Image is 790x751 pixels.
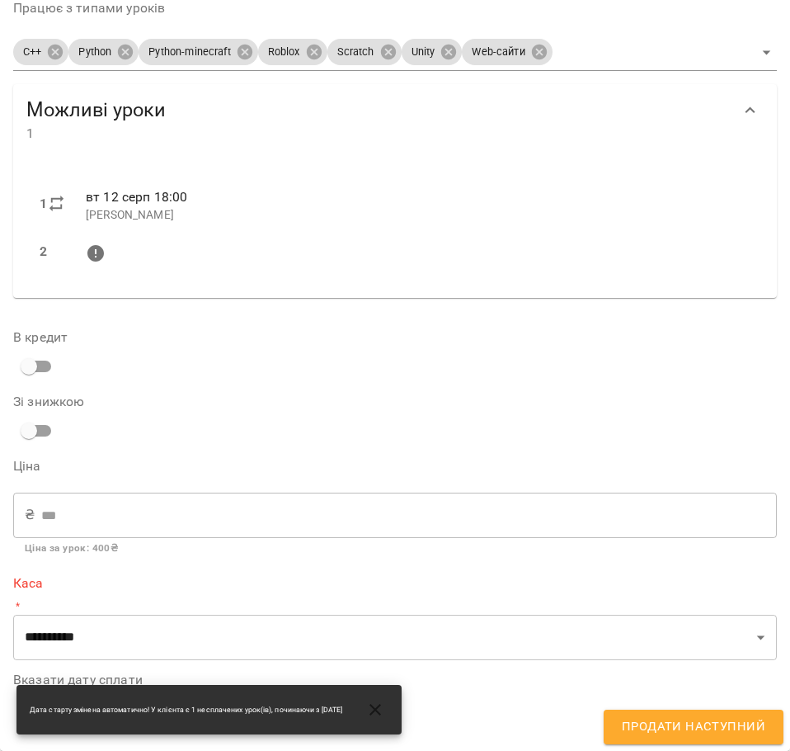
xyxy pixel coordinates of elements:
[258,39,327,65] div: Roblox
[462,39,552,65] div: Web-сайти
[13,395,777,409] label: Зі знижкою
[13,45,51,60] span: C++
[604,710,783,744] button: Продати наступний
[25,505,35,525] p: ₴
[40,242,47,262] label: 2
[13,577,777,590] label: Каса
[13,39,68,65] div: C++
[402,45,445,60] span: Unity
[139,39,257,65] div: Python-minecraft
[86,189,187,205] span: вт 12 серп 18:00
[86,207,750,224] p: [PERSON_NAME]
[731,91,770,130] button: Show more
[68,45,121,60] span: Python
[25,542,118,554] b: Ціна за урок : 400 ₴
[40,194,47,214] label: 1
[622,716,765,738] span: Продати наступний
[13,34,777,71] div: C++PythonPython-minecraftRobloxScratchUnityWeb-сайти
[13,673,777,687] label: Вказати дату сплати
[327,45,384,60] span: Scratch
[402,39,463,65] div: Unity
[258,45,310,60] span: Roblox
[26,97,731,123] span: Можливі уроки
[13,460,777,473] label: Ціна
[13,331,777,344] label: В кредит
[327,39,402,65] div: Scratch
[26,124,731,144] span: 1
[462,45,534,60] span: Web-сайти
[68,39,139,65] div: Python
[30,705,342,716] span: Дата старту змінена автоматично! У клієнта є 1 несплачених урок(ів), починаючи з [DATE]
[13,2,777,15] label: Працює з типами уроків
[139,45,240,60] span: Python-minecraft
